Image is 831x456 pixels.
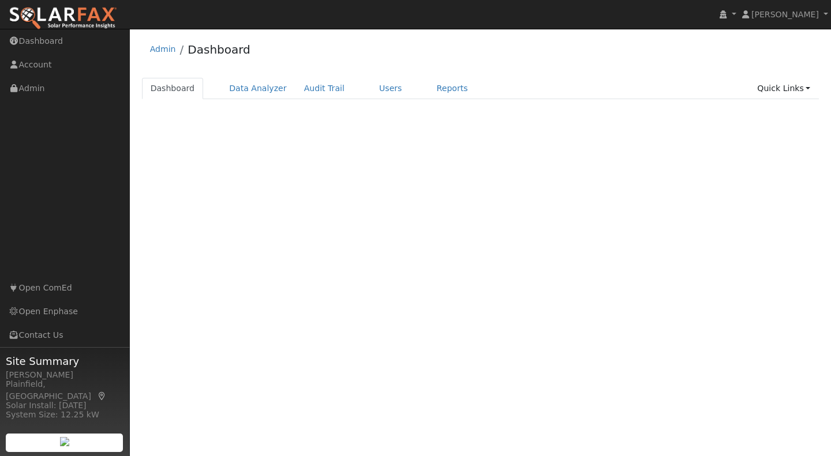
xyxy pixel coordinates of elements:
a: Users [370,78,411,99]
img: retrieve [60,437,69,446]
a: Dashboard [142,78,204,99]
div: Plainfield, [GEOGRAPHIC_DATA] [6,378,123,402]
div: [PERSON_NAME] [6,369,123,381]
a: Audit Trail [295,78,353,99]
img: SolarFax [9,6,117,31]
a: Quick Links [748,78,819,99]
a: Reports [428,78,477,99]
a: Dashboard [188,43,250,56]
span: Site Summary [6,353,123,369]
a: Map [97,391,107,401]
div: System Size: 12.25 kW [6,409,123,421]
div: Solar Install: [DATE] [6,400,123,412]
span: [PERSON_NAME] [751,10,819,19]
a: Admin [150,44,176,54]
a: Data Analyzer [220,78,295,99]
